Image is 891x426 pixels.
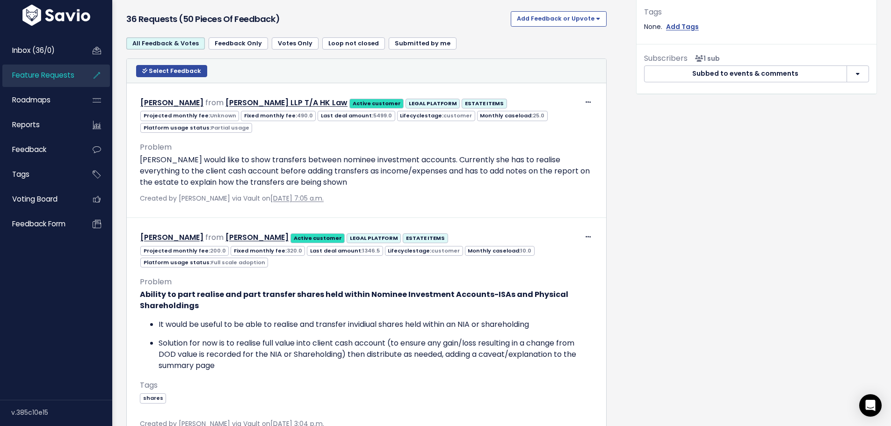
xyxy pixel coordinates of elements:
[140,232,203,243] a: [PERSON_NAME]
[477,111,548,121] span: Monthly caseload:
[205,97,224,108] span: from
[149,67,201,75] span: Select Feedback
[159,319,593,330] p: It would be useful to be able to realise and transfer invidiual shares held within an NIA or shar...
[2,164,78,185] a: Tags
[140,258,268,267] span: Platform usage status:
[2,213,78,235] a: Feedback form
[126,37,205,50] a: All Feedback & Votes
[2,40,78,61] a: Inbox (36/0)
[12,70,74,80] span: Feature Requests
[11,400,112,425] div: v.385c10e15
[140,393,166,403] span: shares
[406,234,445,242] strong: ESTATE ITEMS
[322,37,385,50] a: Loop not closed
[691,54,720,63] span: <p><strong>Subscribers</strong><br><br> - Jake Warriner<br> </p>
[211,124,249,131] span: Partial usage
[644,21,869,33] div: None.
[353,100,401,107] strong: Active customer
[12,169,29,179] span: Tags
[140,154,593,188] p: [PERSON_NAME] would like to show transfers between nominee investment accounts. Currently she has...
[307,246,383,256] span: Last deal amount:
[140,123,252,133] span: Platform usage status:
[210,112,236,119] span: Unknown
[270,194,324,203] a: [DATE] 7:05 a.m.
[287,247,302,254] span: 320.0
[225,232,289,243] a: [PERSON_NAME]
[12,95,51,105] span: Roadmaps
[140,289,568,311] strong: Ability to part realise and part transfer shares held within Nominee Investment Accounts-ISAs and...
[644,6,869,19] div: Tags
[373,112,392,119] span: 5499.0
[231,246,305,256] span: Fixed monthly fee:
[362,247,380,254] span: 1346.5
[241,111,316,121] span: Fixed monthly fee:
[294,234,342,242] strong: Active customer
[350,234,398,242] strong: LEGAL PLATFORM
[140,380,158,390] span: Tags
[140,142,172,152] span: Problem
[443,112,472,119] span: customer
[644,65,847,82] button: Subbed to events & comments
[465,246,535,256] span: Monthly caseload:
[511,11,607,26] button: Add Feedback or Upvote
[385,246,463,256] span: Lifecyclestage:
[297,112,313,119] span: 490.0
[12,120,40,130] span: Reports
[20,5,93,26] img: logo-white.9d6f32f41409.svg
[12,219,65,229] span: Feedback form
[272,37,319,50] a: Votes Only
[389,37,456,50] a: Submitted by me
[12,45,55,55] span: Inbox (36/0)
[12,144,46,154] span: Feedback
[136,65,207,77] button: Select Feedback
[225,97,348,108] a: [PERSON_NAME] LLP T/A HK Law
[859,394,882,417] div: Open Intercom Messenger
[140,97,203,108] a: [PERSON_NAME]
[644,53,688,64] span: Subscribers
[409,100,457,107] strong: LEGAL PLATFORM
[465,100,504,107] strong: ESTATE ITEMS
[140,393,166,402] a: shares
[209,37,268,50] a: Feedback Only
[159,338,593,371] p: Solution for now is to realise full value into client cash account (to ensure any gain/loss resul...
[2,65,78,86] a: Feature Requests
[140,111,239,121] span: Projected monthly fee:
[521,247,531,254] span: 10.0
[210,247,226,254] span: 200.0
[666,21,699,33] a: Add Tags
[140,194,324,203] span: Created by [PERSON_NAME] via Vault on
[2,89,78,111] a: Roadmaps
[2,114,78,136] a: Reports
[140,246,229,256] span: Projected monthly fee:
[431,247,460,254] span: customer
[397,111,475,121] span: Lifecyclestage:
[211,259,265,266] span: Full scale adoption
[533,112,544,119] span: 25.0
[318,111,395,121] span: Last deal amount:
[2,188,78,210] a: Voting Board
[205,232,224,243] span: from
[126,13,507,26] h3: 36 Requests (50 pieces of Feedback)
[140,276,172,287] span: Problem
[2,139,78,160] a: Feedback
[12,194,58,204] span: Voting Board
